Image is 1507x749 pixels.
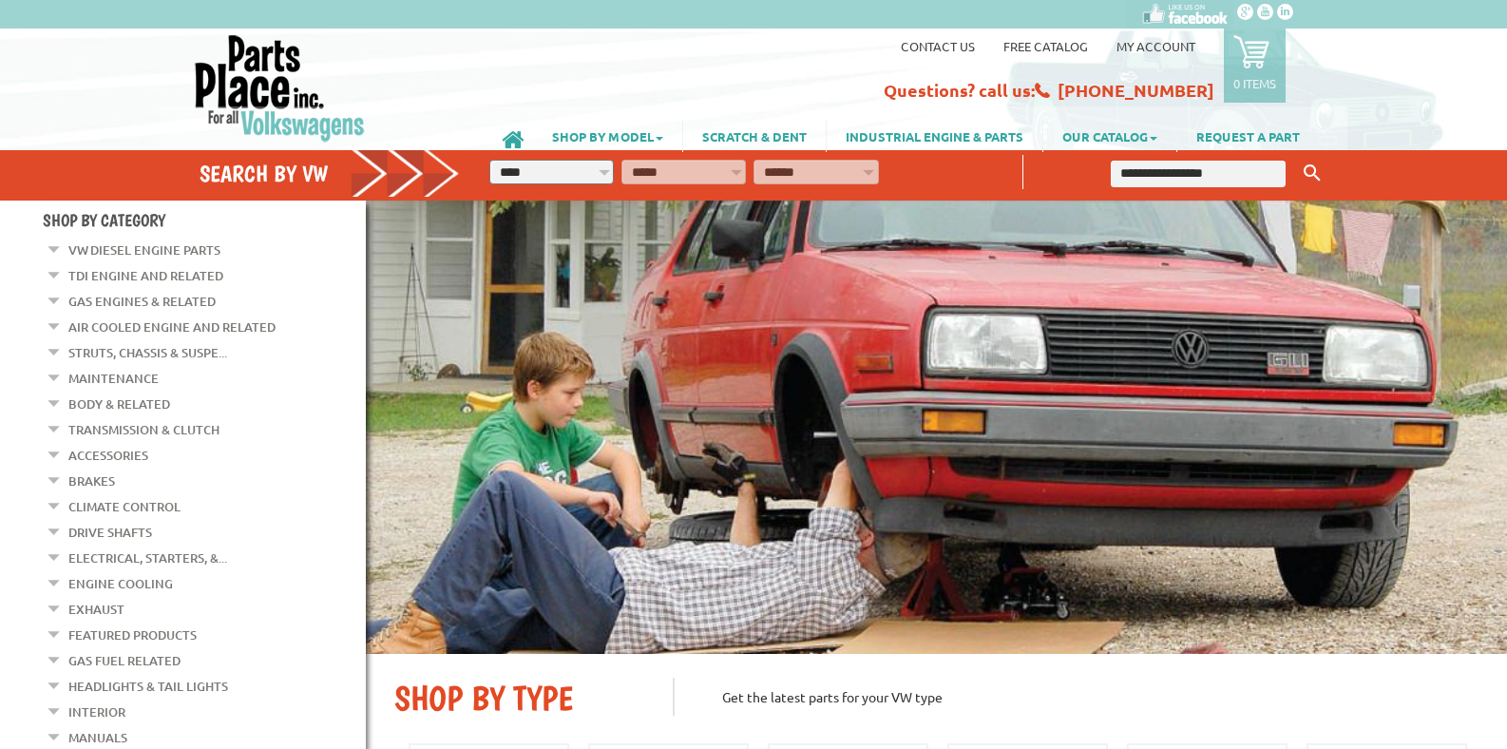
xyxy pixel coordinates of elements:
[68,494,181,519] a: Climate Control
[827,120,1042,152] a: INDUSTRIAL ENGINE & PARTS
[366,201,1507,654] img: First slide [900x500]
[68,366,159,391] a: Maintenance
[1116,38,1195,54] a: My Account
[68,315,276,339] a: Air Cooled Engine and Related
[68,443,148,468] a: Accessories
[1233,75,1276,91] p: 0 items
[43,210,366,230] h4: Shop By Category
[394,678,644,719] h2: SHOP BY TYPE
[1003,38,1088,54] a: Free Catalog
[1224,29,1286,103] a: 0 items
[68,263,223,288] a: TDI Engine and Related
[68,546,227,570] a: Electrical, Starters, &...
[193,33,367,143] img: Parts Place Inc!
[1043,120,1176,152] a: OUR CATALOG
[68,340,227,365] a: Struts, Chassis & Suspe...
[200,160,460,187] h4: Search by VW
[1177,120,1319,152] a: REQUEST A PART
[68,289,216,314] a: Gas Engines & Related
[68,520,152,545] a: Drive Shafts
[68,623,197,647] a: Featured Products
[68,571,173,596] a: Engine Cooling
[673,678,1478,716] p: Get the latest parts for your VW type
[533,120,682,152] a: SHOP BY MODEL
[68,238,220,262] a: VW Diesel Engine Parts
[68,392,170,416] a: Body & Related
[683,120,826,152] a: SCRATCH & DENT
[68,417,219,442] a: Transmission & Clutch
[901,38,975,54] a: Contact us
[68,700,125,724] a: Interior
[1298,158,1326,189] button: Keyword Search
[68,469,115,493] a: Brakes
[68,648,181,673] a: Gas Fuel Related
[68,674,228,699] a: Headlights & Tail Lights
[68,597,124,622] a: Exhaust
